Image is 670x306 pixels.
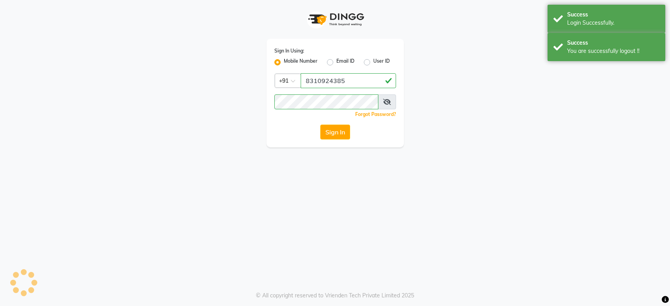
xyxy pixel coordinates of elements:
div: Success [567,11,659,19]
div: You are successfully logout !! [567,47,659,55]
a: Forgot Password? [355,111,396,117]
label: Email ID [336,58,354,67]
label: User ID [373,58,390,67]
input: Username [301,73,396,88]
img: logo1.svg [304,8,367,31]
label: Mobile Number [284,58,318,67]
div: Success [567,39,659,47]
label: Sign In Using: [274,47,304,54]
button: Sign In [320,125,350,139]
input: Username [274,94,378,109]
div: Login Successfully. [567,19,659,27]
